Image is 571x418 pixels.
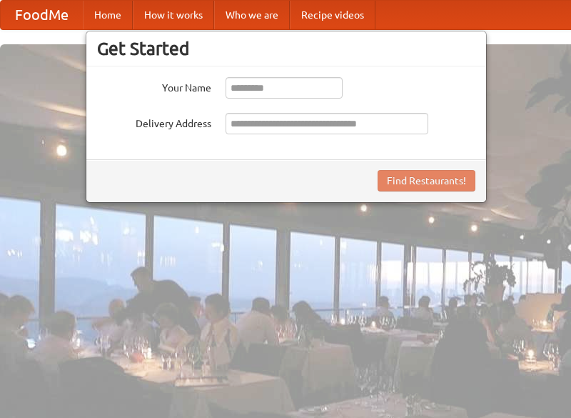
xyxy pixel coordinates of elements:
a: Recipe videos [290,1,375,29]
a: Home [83,1,133,29]
label: Delivery Address [97,113,211,131]
a: FoodMe [1,1,83,29]
a: How it works [133,1,214,29]
a: Who we are [214,1,290,29]
button: Find Restaurants! [378,170,475,191]
h3: Get Started [97,38,475,59]
label: Your Name [97,77,211,95]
